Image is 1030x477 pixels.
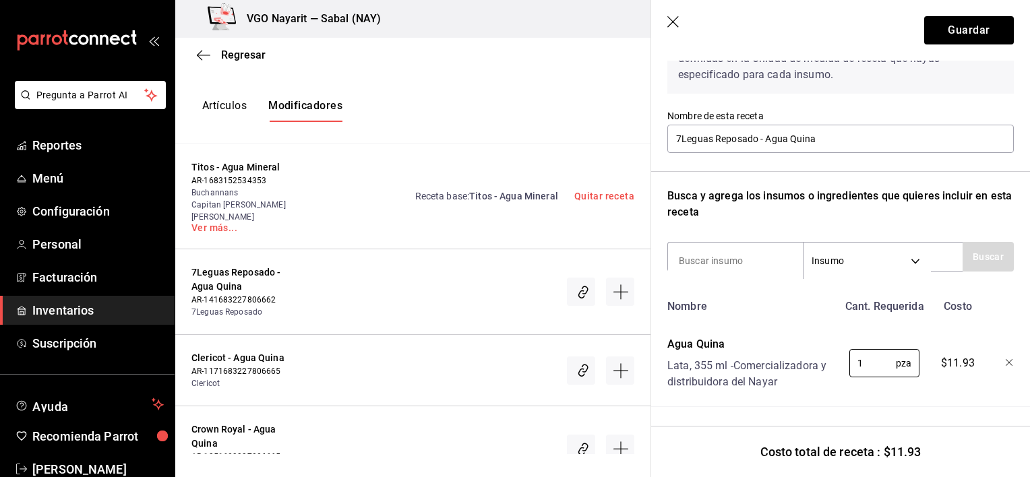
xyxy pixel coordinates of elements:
span: Personal [32,235,164,253]
span: Inventarios [32,301,164,319]
div: Crear receta [606,356,634,385]
span: AR-1251683227806665 [191,451,294,463]
div: Asociar receta [567,356,595,385]
div: Costo total de receta : $11.93 [651,426,1030,477]
span: AR-1683152534353 [191,174,294,187]
span: Buchannans [191,187,294,199]
span: Clericot [191,377,294,389]
input: 0 [849,350,896,377]
span: [PERSON_NAME] [191,211,294,223]
span: 7Leguas Reposado - Agua Quina [191,265,294,294]
label: Nombre de esta receta [667,111,1014,121]
span: Capitan [PERSON_NAME] [191,199,294,211]
div: Costo [926,293,985,315]
span: AR-141683227806662 [191,294,294,306]
span: Reportes [32,136,164,154]
span: Clericot - Agua Quina [191,351,294,365]
span: Crown Royal - Agua Quina [191,422,294,451]
span: Pregunta a Parrot AI [36,88,145,102]
div: Lata, 355 ml - Comercializadora y distribuidora del Nayar [667,358,838,390]
input: Buscar insumo [668,247,803,275]
span: Configuración [32,202,164,220]
a: Pregunta a Parrot AI [9,98,166,112]
div: navigation tabs [202,99,342,122]
button: Modificadores [268,99,342,122]
button: Pregunta a Parrot AI [15,81,166,109]
span: Titos - Agua Mineral [191,160,294,174]
div: Cant. Requerida [838,293,926,315]
span: Regresar [221,49,266,61]
div: Insumo [804,243,931,279]
a: Receta base : [415,189,558,203]
button: Guardar [924,16,1014,44]
span: AR-1171683227806665 [191,365,294,377]
button: Artículos [202,99,247,122]
div: Asociar receta [567,278,595,306]
a: Quitar receta [574,191,634,201]
div: Crear receta [606,435,634,463]
span: 7Leguas Reposado [191,306,294,318]
span: Ayuda [32,396,146,412]
div: Nombre [662,293,838,315]
button: Regresar [197,49,266,61]
div: Crear receta [606,278,634,306]
span: Recomienda Parrot [32,427,164,445]
div: Busca y agrega los insumos o ingredientes que quieres incluir en esta receta [667,188,1014,220]
span: $11.93 [941,355,975,371]
div: pza [849,349,919,377]
span: Suscripción [32,334,164,352]
span: Titos - Agua Mineral [469,191,558,201]
div: Agua Quina [667,336,838,352]
div: Asociar receta [567,435,595,463]
span: Menú [32,169,164,187]
h3: VGO Nayarit — Sabal (NAY) [236,11,381,27]
span: Facturación [32,268,164,286]
button: open_drawer_menu [148,35,159,46]
a: Ver más... [191,223,294,232]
